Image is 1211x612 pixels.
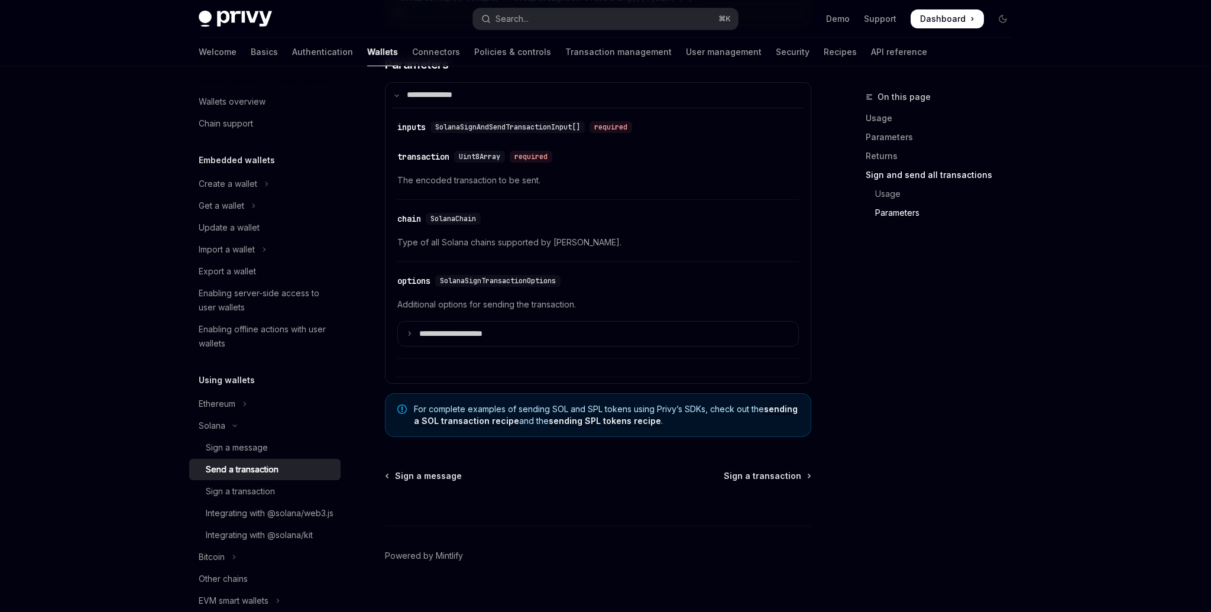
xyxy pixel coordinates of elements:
[430,214,476,224] span: SolanaChain
[878,90,931,104] span: On this page
[189,393,341,415] button: Toggle Ethereum section
[911,9,984,28] a: Dashboard
[199,286,333,315] div: Enabling server-side access to user wallets
[189,546,341,568] button: Toggle Bitcoin section
[565,38,672,66] a: Transaction management
[440,276,556,286] span: SolanaSignTransactionOptions
[826,13,850,25] a: Demo
[397,151,449,163] div: transaction
[206,441,268,455] div: Sign a message
[199,221,260,235] div: Update a wallet
[590,121,632,133] div: required
[199,264,256,279] div: Export a wallet
[199,322,333,351] div: Enabling offline actions with user wallets
[397,404,407,414] svg: Note
[189,415,341,436] button: Toggle Solana section
[414,403,799,427] span: For complete examples of sending SOL and SPL tokens using Privy’s SDKs, check out the and the .
[866,203,1022,222] a: Parameters
[395,470,462,482] span: Sign a message
[189,283,341,318] a: Enabling server-side access to user wallets
[412,38,460,66] a: Connectors
[189,261,341,282] a: Export a wallet
[724,470,810,482] a: Sign a transaction
[251,38,278,66] a: Basics
[189,459,341,480] a: Send a transaction
[189,239,341,260] button: Toggle Import a wallet section
[199,177,257,191] div: Create a wallet
[189,319,341,354] a: Enabling offline actions with user wallets
[199,419,225,433] div: Solana
[206,528,313,542] div: Integrating with @solana/kit
[189,195,341,216] button: Toggle Get a wallet section
[189,91,341,112] a: Wallets overview
[993,9,1012,28] button: Toggle dark mode
[199,572,248,586] div: Other chains
[435,122,580,132] span: SolanaSignAndSendTransactionInput[]
[866,166,1022,184] a: Sign and send all transactions
[473,8,738,30] button: Open search
[866,109,1022,128] a: Usage
[199,373,255,387] h5: Using wallets
[199,199,244,213] div: Get a wallet
[206,484,275,498] div: Sign a transaction
[397,121,426,133] div: inputs
[189,113,341,134] a: Chain support
[776,38,810,66] a: Security
[199,242,255,257] div: Import a wallet
[199,594,268,608] div: EVM smart wallets
[189,437,341,458] a: Sign a message
[496,12,529,26] div: Search...
[292,38,353,66] a: Authentication
[397,173,799,187] span: The encoded transaction to be sent.
[824,38,857,66] a: Recipes
[397,213,421,225] div: chain
[474,38,551,66] a: Policies & controls
[189,568,341,590] a: Other chains
[385,550,463,562] a: Powered by Mintlify
[206,506,333,520] div: Integrating with @solana/web3.js
[920,13,966,25] span: Dashboard
[459,152,500,161] span: Uint8Array
[866,128,1022,147] a: Parameters
[864,13,896,25] a: Support
[199,38,237,66] a: Welcome
[189,503,341,524] a: Integrating with @solana/web3.js
[199,397,235,411] div: Ethereum
[367,38,398,66] a: Wallets
[189,173,341,195] button: Toggle Create a wallet section
[397,235,799,250] span: Type of all Solana chains supported by [PERSON_NAME].
[718,14,731,24] span: ⌘ K
[189,590,341,611] button: Toggle EVM smart wallets section
[397,275,430,287] div: options
[386,470,462,482] a: Sign a message
[199,153,275,167] h5: Embedded wallets
[866,147,1022,166] a: Returns
[871,38,927,66] a: API reference
[686,38,762,66] a: User management
[189,217,341,238] a: Update a wallet
[549,416,661,426] a: sending SPL tokens recipe
[199,95,265,109] div: Wallets overview
[199,550,225,564] div: Bitcoin
[397,297,799,312] span: Additional options for sending the transaction.
[206,462,279,477] div: Send a transaction
[199,11,272,27] img: dark logo
[199,116,253,131] div: Chain support
[510,151,552,163] div: required
[866,184,1022,203] a: Usage
[189,481,341,502] a: Sign a transaction
[189,524,341,546] a: Integrating with @solana/kit
[724,470,801,482] span: Sign a transaction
